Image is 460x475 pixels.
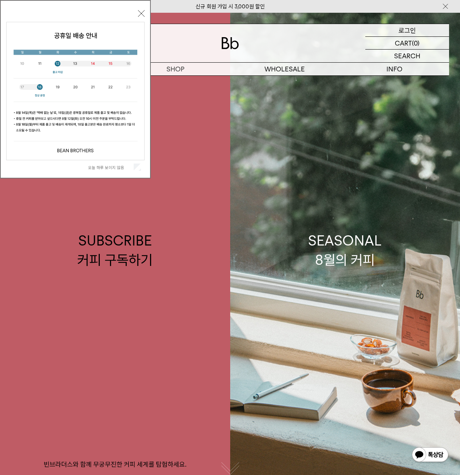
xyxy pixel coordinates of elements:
label: 오늘 하루 보이지 않음 [88,165,132,170]
p: INFO [339,63,449,75]
p: SEARCH [394,50,420,62]
button: 닫기 [138,10,145,17]
img: 카카오톡 채널 1:1 채팅 버튼 [411,447,449,464]
p: (0) [412,37,420,49]
p: WHOLESALE [230,63,340,75]
div: SEASONAL 8월의 커피 [308,231,382,270]
img: 로고 [221,37,239,49]
a: 로그인 [365,24,449,37]
a: CART (0) [365,37,449,50]
p: 로그인 [398,24,416,36]
p: CART [395,37,412,49]
div: SUBSCRIBE 커피 구독하기 [77,231,153,270]
a: SHOP [121,63,230,75]
img: cb63d4bbb2e6550c365f227fdc69b27f_113810.jpg [7,22,144,160]
a: 신규 회원 가입 시 3,000원 할인 [196,3,265,10]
